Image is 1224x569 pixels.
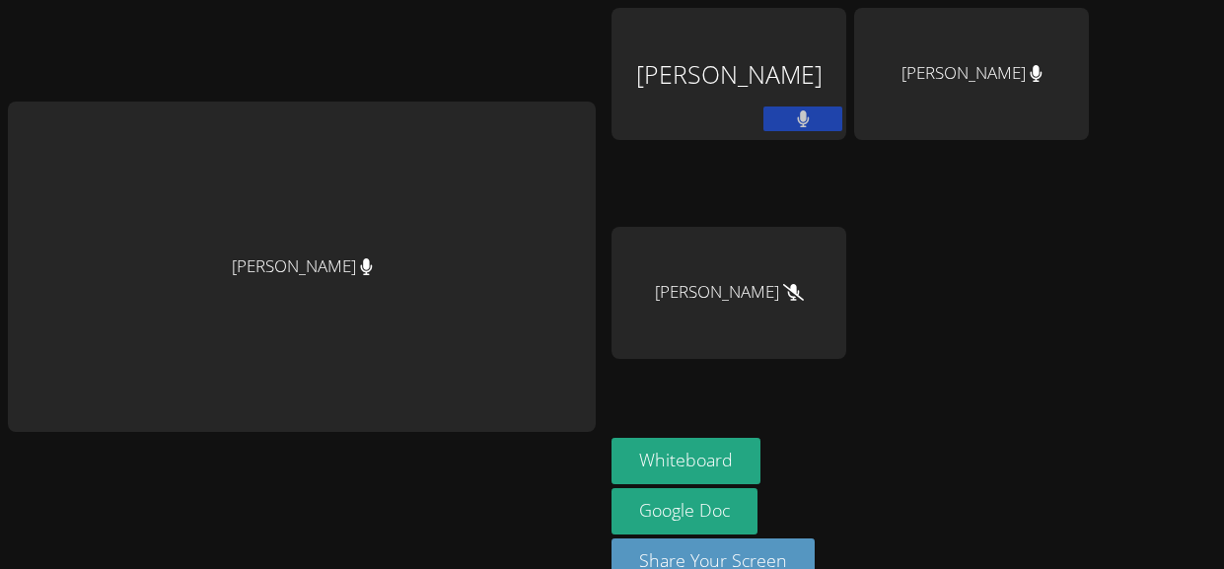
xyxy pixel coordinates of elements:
div: [PERSON_NAME] [612,227,846,359]
a: Google Doc [612,488,757,534]
div: [PERSON_NAME] [612,8,846,140]
div: [PERSON_NAME] [854,8,1089,140]
div: [PERSON_NAME] [8,102,596,432]
button: Whiteboard [612,438,760,484]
